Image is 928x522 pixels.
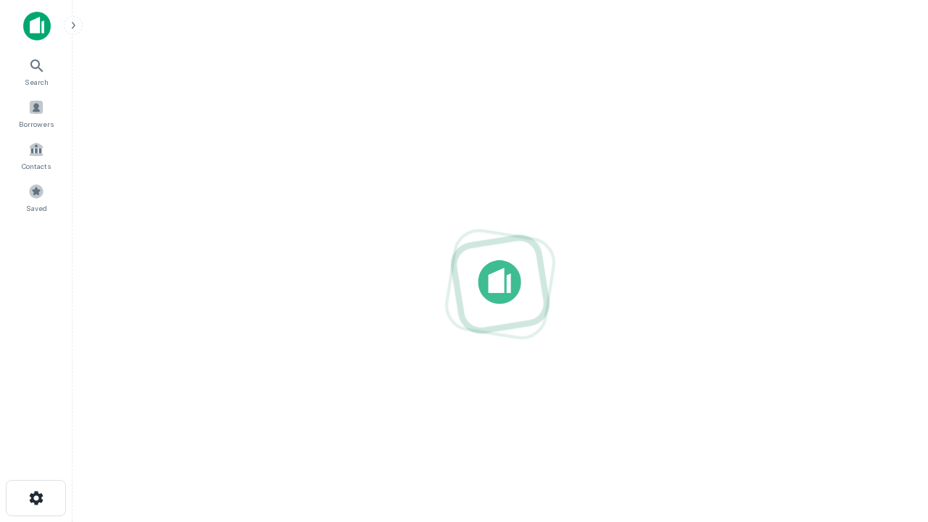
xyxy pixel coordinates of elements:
iframe: Chat Widget [855,406,928,476]
a: Borrowers [4,94,68,133]
span: Saved [26,202,47,214]
a: Saved [4,178,68,217]
span: Search [25,76,49,88]
span: Contacts [22,160,51,172]
a: Contacts [4,136,68,175]
span: Borrowers [19,118,54,130]
img: capitalize-icon.png [23,12,51,41]
a: Search [4,51,68,91]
